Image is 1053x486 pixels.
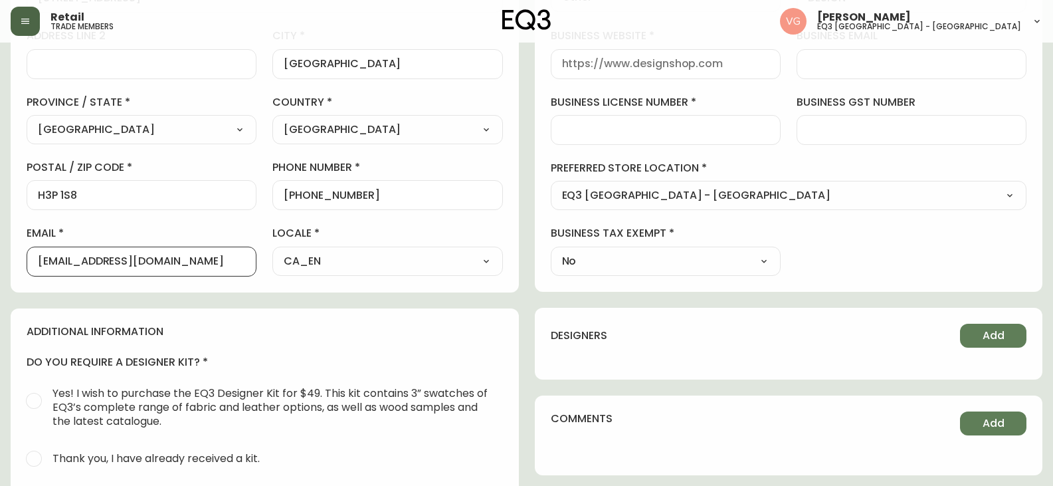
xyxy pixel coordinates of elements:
[551,161,1027,176] label: preferred store location
[551,328,607,343] h4: designers
[551,95,781,110] label: business license number
[960,324,1026,348] button: Add
[551,412,613,426] h4: comments
[52,451,260,465] span: Thank you, I have already received a kit.
[272,160,502,175] label: phone number
[797,95,1026,110] label: business gst number
[502,9,551,31] img: logo
[551,226,781,241] label: business tax exempt
[983,416,1005,431] span: Add
[50,23,114,31] h5: trade members
[960,412,1026,435] button: Add
[272,95,502,110] label: country
[817,12,911,23] span: [PERSON_NAME]
[983,328,1005,343] span: Add
[50,12,84,23] span: Retail
[27,226,256,241] label: email
[27,355,503,370] h4: do you require a designer kit?
[52,386,492,428] span: Yes! I wish to purchase the EQ3 Designer Kit for $49. This kit contains 3” swatches of EQ3’s comp...
[27,160,256,175] label: postal / zip code
[562,58,769,70] input: https://www.designshop.com
[272,226,502,241] label: locale
[27,324,503,339] h4: additional information
[27,95,256,110] label: province / state
[780,8,807,35] img: 876f05e53c5b52231d7ee1770617069b
[817,23,1021,31] h5: eq3 [GEOGRAPHIC_DATA] - [GEOGRAPHIC_DATA]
